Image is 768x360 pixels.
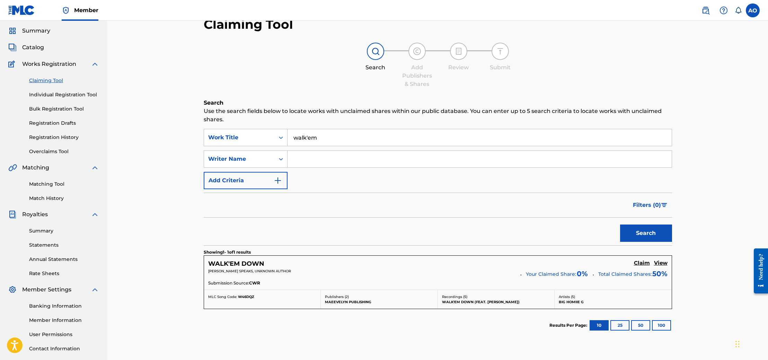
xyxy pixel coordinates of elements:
span: 0 % [577,269,588,279]
span: Member Settings [22,286,71,294]
div: Submit [483,63,518,72]
a: SummarySummary [8,27,50,35]
a: Banking Information [29,302,99,310]
p: BIG HOMIIE G [559,299,668,305]
button: 10 [590,320,609,331]
iframe: Resource Center [749,243,768,299]
span: CWR [249,280,260,286]
a: User Permissions [29,331,99,338]
div: Writer Name [208,155,271,163]
a: Rate Sheets [29,270,99,277]
p: Results Per Page: [549,322,589,328]
p: Recordings ( 5 ) [442,294,550,299]
img: Royalties [8,210,17,219]
button: Add Criteria [204,172,288,189]
div: Search [358,63,393,72]
img: Top Rightsholder [62,6,70,15]
button: 25 [610,320,629,331]
h5: Claim [634,260,650,266]
img: step indicator icon for Review [454,47,463,55]
img: step indicator icon for Search [371,47,380,55]
a: View [654,260,668,267]
p: MAEEVELYN PUBLISHING [325,299,433,305]
div: Drag [735,334,740,354]
a: Statements [29,242,99,249]
img: help [720,6,728,15]
button: Filters (0) [629,196,672,214]
a: Member Information [29,317,99,324]
div: Help [717,3,731,17]
span: Member [74,6,98,14]
img: expand [91,164,99,172]
a: Matching Tool [29,181,99,188]
div: User Menu [746,3,760,17]
button: 100 [652,320,671,331]
a: Overclaims Tool [29,148,99,155]
p: Artists ( 5 ) [559,294,668,299]
p: Use the search fields below to locate works with unclaimed shares within our public database. You... [204,107,672,124]
button: 50 [631,320,650,331]
p: Showing 1 - 1 of 1 results [204,249,251,255]
a: Claiming Tool [29,77,99,84]
span: Catalog [22,43,44,52]
span: Submission Source: [208,280,249,286]
img: step indicator icon for Add Publishers & Shares [413,47,421,55]
a: CatalogCatalog [8,43,44,52]
span: W46DQZ [238,295,254,299]
div: Work Title [208,133,271,142]
span: Matching [22,164,49,172]
img: Summary [8,27,17,35]
a: Bulk Registration Tool [29,105,99,113]
img: step indicator icon for Submit [496,47,504,55]
p: Publishers ( 2 ) [325,294,433,299]
a: Registration History [29,134,99,141]
span: Total Claimed Shares: [598,271,652,277]
div: Add Publishers & Shares [400,63,434,88]
span: [PERSON_NAME] SPEAKS, UNKNOWN AUTHOR [208,269,291,273]
div: Review [441,63,476,72]
a: Registration Drafts [29,120,99,127]
h2: Claiming Tool [204,17,293,32]
a: Summary [29,227,99,235]
img: Works Registration [8,60,17,68]
img: Catalog [8,43,17,52]
h5: View [654,260,668,266]
img: Matching [8,164,17,172]
span: Your Claimed Share: [526,271,576,278]
span: Summary [22,27,50,35]
img: filter [661,203,667,207]
span: Royalties [22,210,48,219]
img: search [701,6,710,15]
h5: WALK'EM DOWN [208,260,264,268]
img: expand [91,286,99,294]
iframe: Chat Widget [733,327,768,360]
a: Public Search [699,3,713,17]
a: Contact Information [29,345,99,352]
a: Match History [29,195,99,202]
div: Notifications [735,7,742,14]
a: Individual Registration Tool [29,91,99,98]
span: Works Registration [22,60,76,68]
span: Filters ( 0 ) [633,201,661,209]
img: 9d2ae6d4665cec9f34b9.svg [274,176,282,185]
h6: Search [204,99,672,107]
span: MLC Song Code: [208,295,237,299]
span: 50 % [652,269,668,279]
img: expand [91,210,99,219]
img: expand [91,60,99,68]
img: MLC Logo [8,5,35,15]
button: Search [620,225,672,242]
img: Member Settings [8,286,17,294]
form: Search Form [204,129,672,245]
p: WALK'EM DOWN (FEAT. [PERSON_NAME]) [442,299,550,305]
a: Annual Statements [29,256,99,263]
